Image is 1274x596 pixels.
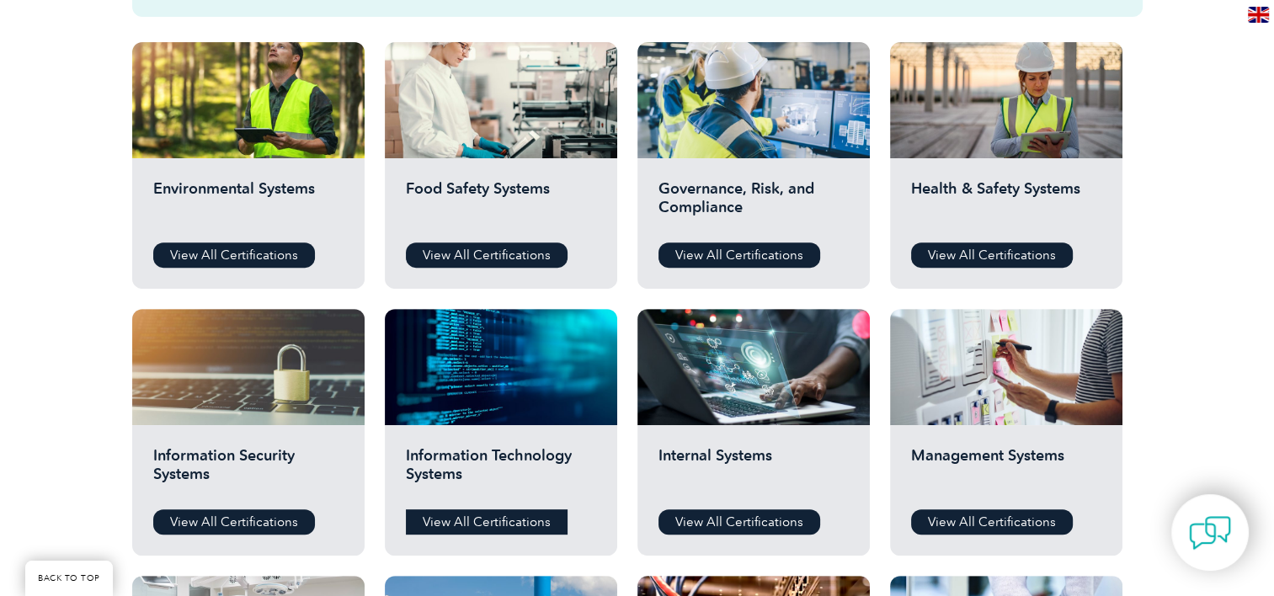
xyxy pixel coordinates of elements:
h2: Information Security Systems [153,446,344,497]
h2: Internal Systems [658,446,849,497]
h2: Health & Safety Systems [911,179,1101,230]
h2: Management Systems [911,446,1101,497]
h2: Environmental Systems [153,179,344,230]
h2: Governance, Risk, and Compliance [658,179,849,230]
a: View All Certifications [911,242,1073,268]
a: View All Certifications [658,242,820,268]
a: View All Certifications [911,509,1073,535]
a: BACK TO TOP [25,561,113,596]
img: en [1248,7,1269,23]
img: contact-chat.png [1189,512,1231,554]
a: View All Certifications [153,509,315,535]
a: View All Certifications [406,509,568,535]
a: View All Certifications [406,242,568,268]
a: View All Certifications [153,242,315,268]
h2: Information Technology Systems [406,446,596,497]
h2: Food Safety Systems [406,179,596,230]
a: View All Certifications [658,509,820,535]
